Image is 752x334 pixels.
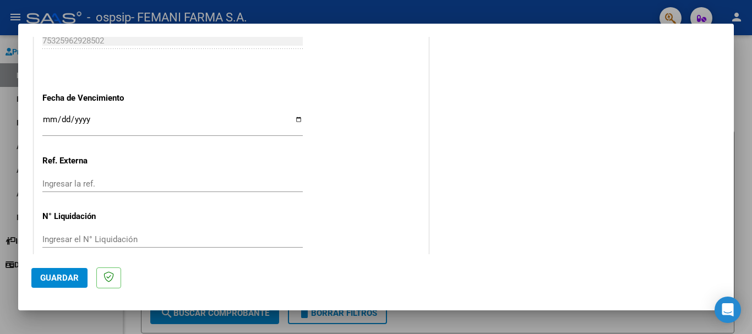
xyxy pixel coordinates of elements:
p: Fecha de Vencimiento [42,92,156,105]
div: Open Intercom Messenger [715,297,741,323]
p: Ref. Externa [42,155,156,167]
p: N° Liquidación [42,210,156,223]
span: Guardar [40,273,79,283]
button: Guardar [31,268,88,288]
